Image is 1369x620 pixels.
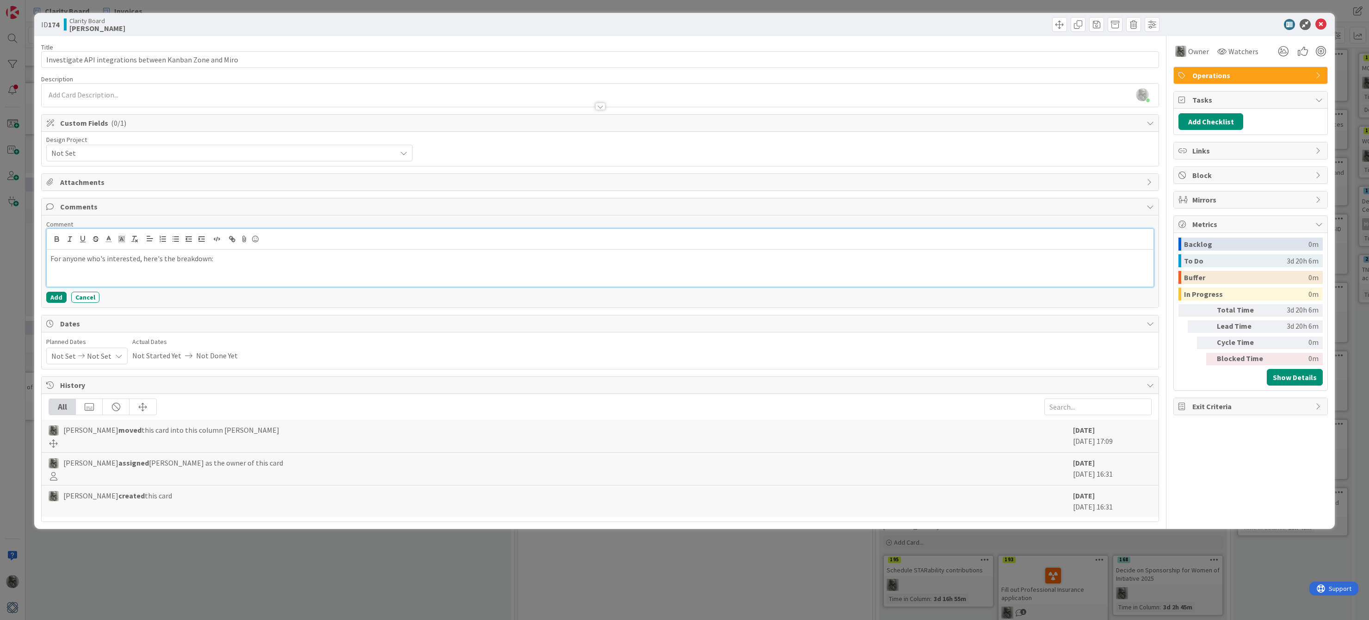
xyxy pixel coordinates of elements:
div: [DATE] 17:09 [1073,424,1152,448]
input: type card name here... [41,51,1159,68]
button: Add Checklist [1178,113,1243,130]
div: Backlog [1184,238,1308,251]
div: 0m [1271,353,1319,365]
span: Not Started Yet [132,348,181,363]
div: 0m [1308,271,1319,284]
span: [PERSON_NAME] this card into this column [PERSON_NAME] [63,424,279,436]
div: 3d 20h 6m [1271,320,1319,333]
span: Metrics [1192,219,1311,230]
b: [DATE] [1073,458,1095,467]
input: Search... [1044,399,1152,415]
button: Show Details [1267,369,1323,386]
span: Actual Dates [132,337,238,347]
span: ( 0/1 ) [111,118,126,128]
span: Planned Dates [46,337,128,347]
div: Lead Time [1217,320,1268,333]
span: Exit Criteria [1192,401,1311,412]
b: [PERSON_NAME] [69,25,125,32]
div: To Do [1184,254,1287,267]
img: PA [49,425,59,436]
b: [DATE] [1073,491,1095,500]
button: Cancel [71,292,99,303]
div: Total Time [1217,304,1268,317]
div: 3d 20h 6m [1271,304,1319,317]
img: PA [49,458,59,468]
div: Blocked Time [1217,353,1268,365]
span: Tasks [1192,94,1311,105]
span: [PERSON_NAME] this card [63,490,172,501]
span: Dates [60,318,1142,329]
span: Not Done Yet [196,348,238,363]
b: moved [118,425,142,435]
b: created [118,491,145,500]
div: Design Project [46,136,413,143]
span: ID [41,19,59,30]
span: History [60,380,1142,391]
span: Support [19,1,42,12]
div: In Progress [1184,288,1308,301]
b: [DATE] [1073,425,1095,435]
span: Links [1192,145,1311,156]
span: Not Set [51,147,392,160]
span: Mirrors [1192,194,1311,205]
div: 0m [1308,288,1319,301]
label: Title [41,43,53,51]
span: [PERSON_NAME] [PERSON_NAME] as the owner of this card [63,457,283,468]
span: Comments [60,201,1142,212]
span: Not Set [87,348,111,364]
span: Watchers [1228,46,1258,57]
span: Block [1192,170,1311,181]
div: Cycle Time [1217,337,1268,349]
span: Not Set [51,348,76,364]
span: Owner [1188,46,1209,57]
span: Custom Fields [60,117,1142,129]
span: Attachments [60,177,1142,188]
span: Description [41,75,73,83]
div: 0m [1308,238,1319,251]
div: [DATE] 16:31 [1073,490,1152,512]
p: For anyone who's interested, here's the breakdown: [50,253,1150,264]
div: Buffer [1184,271,1308,284]
div: 3d 20h 6m [1287,254,1319,267]
span: Operations [1192,70,1311,81]
span: Clarity Board [69,17,125,25]
div: [DATE] 16:31 [1073,457,1152,480]
img: z2ljhaFx2XcmKtHH0XDNUfyWuC31CjDO.png [1136,88,1149,101]
button: Add [46,292,67,303]
b: 174 [48,20,59,29]
span: Comment [46,220,73,228]
div: 0m [1271,337,1319,349]
img: PA [49,491,59,501]
img: PA [1175,46,1186,57]
div: All [49,399,76,415]
b: assigned [118,458,149,467]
